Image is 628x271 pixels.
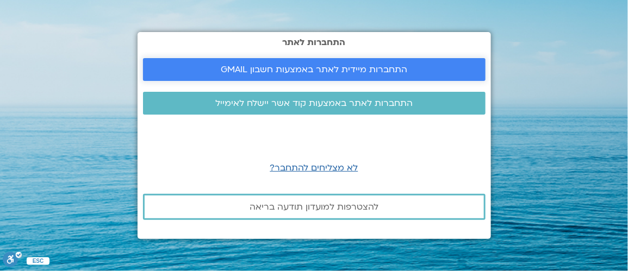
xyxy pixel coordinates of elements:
span: התחברות לאתר באמצעות קוד אשר יישלח לאימייל [215,98,413,108]
a: להצטרפות למועדון תודעה בריאה [143,194,486,220]
a: התחברות לאתר באמצעות קוד אשר יישלח לאימייל [143,92,486,115]
span: התחברות מיידית לאתר באמצעות חשבון GMAIL [221,65,407,74]
a: לא מצליחים להתחבר? [270,162,358,174]
h2: התחברות לאתר [143,37,486,47]
span: להצטרפות למועדון תודעה בריאה [250,202,378,212]
a: התחברות מיידית לאתר באמצעות חשבון GMAIL [143,58,486,81]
